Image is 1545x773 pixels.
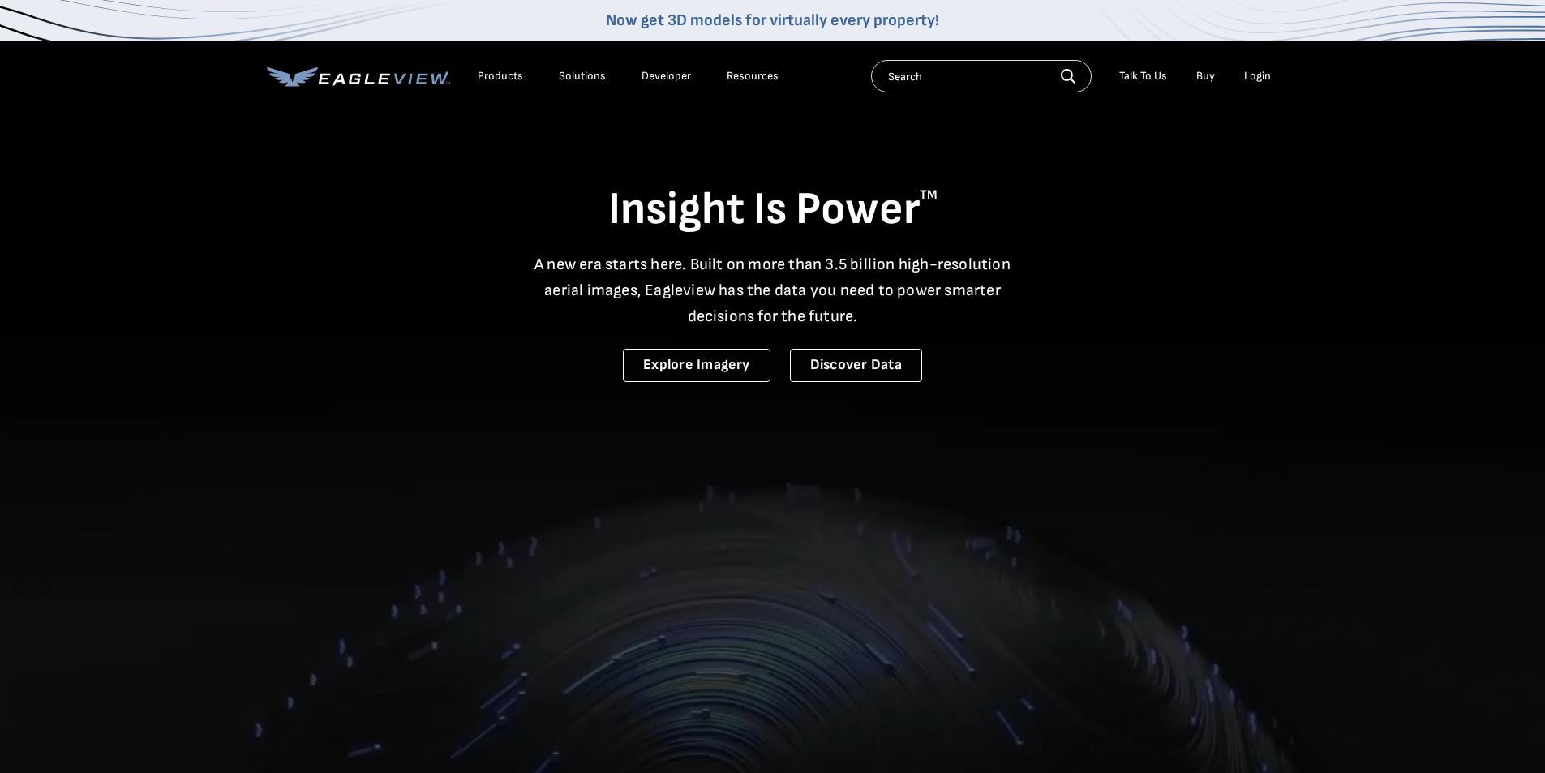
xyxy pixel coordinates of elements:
[642,69,691,84] a: Developer
[267,182,1279,238] h1: Insight Is Power
[727,69,779,84] div: Resources
[790,349,922,382] a: Discover Data
[478,69,523,84] div: Products
[559,69,606,84] div: Solutions
[920,187,938,203] sup: TM
[871,60,1092,92] input: Search
[525,251,1021,329] p: A new era starts here. Built on more than 3.5 billion high-resolution aerial images, Eagleview ha...
[1119,69,1167,84] div: Talk To Us
[623,349,770,382] a: Explore Imagery
[606,11,939,30] a: Now get 3D models for virtually every property!
[1196,69,1215,84] a: Buy
[1244,69,1271,84] div: Login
